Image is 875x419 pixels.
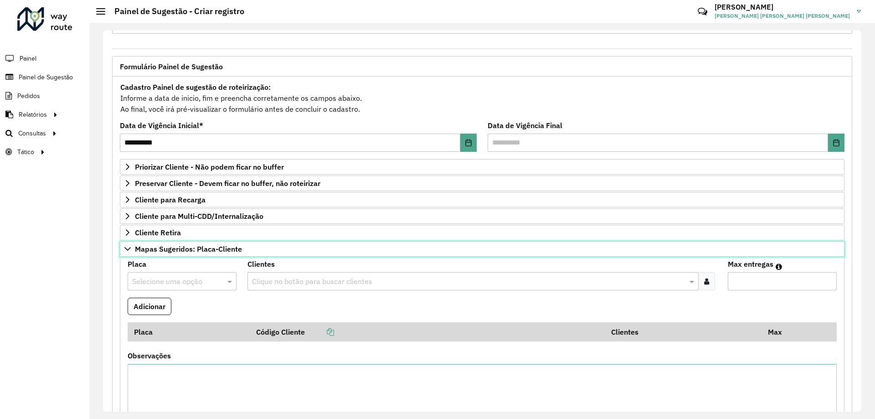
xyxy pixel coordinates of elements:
th: Código Cliente [250,322,605,341]
span: Painel [20,54,36,63]
span: Consultas [18,129,46,138]
span: Cliente para Multi-CDD/Internalização [135,212,263,220]
em: Máximo de clientes que serão colocados na mesma rota com os clientes informados [776,263,782,270]
span: Priorizar Cliente - Não podem ficar no buffer [135,163,284,171]
div: Informe a data de inicio, fim e preencha corretamente os campos abaixo. Ao final, você irá pré-vi... [120,81,844,115]
th: Clientes [605,322,762,341]
span: Preservar Cliente - Devem ficar no buffer, não roteirizar [135,180,320,187]
span: Tático [17,147,34,157]
th: Placa [128,322,250,341]
a: Cliente Retira [120,225,844,240]
span: Cliente para Recarga [135,196,206,203]
button: Choose Date [828,134,844,152]
a: Copiar [305,327,334,336]
a: Preservar Cliente - Devem ficar no buffer, não roteirizar [120,176,844,191]
strong: Cadastro Painel de sugestão de roteirização: [120,83,271,92]
a: Mapas Sugeridos: Placa-Cliente [120,241,844,257]
label: Clientes [247,259,275,269]
button: Choose Date [460,134,477,152]
label: Data de Vigência Inicial [120,120,203,131]
a: Cliente para Multi-CDD/Internalização [120,208,844,224]
span: Mapas Sugeridos: Placa-Cliente [135,245,242,253]
span: Cliente Retira [135,229,181,236]
span: Painel de Sugestão [19,72,73,82]
a: Priorizar Cliente - Não podem ficar no buffer [120,159,844,175]
span: Formulário Painel de Sugestão [120,63,223,70]
span: Relatórios [19,110,47,119]
button: Adicionar [128,298,171,315]
a: Cliente para Recarga [120,192,844,207]
label: Placa [128,259,146,269]
h3: [PERSON_NAME] [715,3,850,11]
label: Observações [128,350,171,361]
label: Data de Vigência Final [488,120,562,131]
span: [PERSON_NAME] [PERSON_NAME] [PERSON_NAME] [715,12,850,20]
th: Max [762,322,798,341]
span: Pedidos [17,91,40,101]
a: Contato Rápido [693,2,712,21]
h2: Painel de Sugestão - Criar registro [105,6,244,16]
label: Max entregas [728,259,773,269]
